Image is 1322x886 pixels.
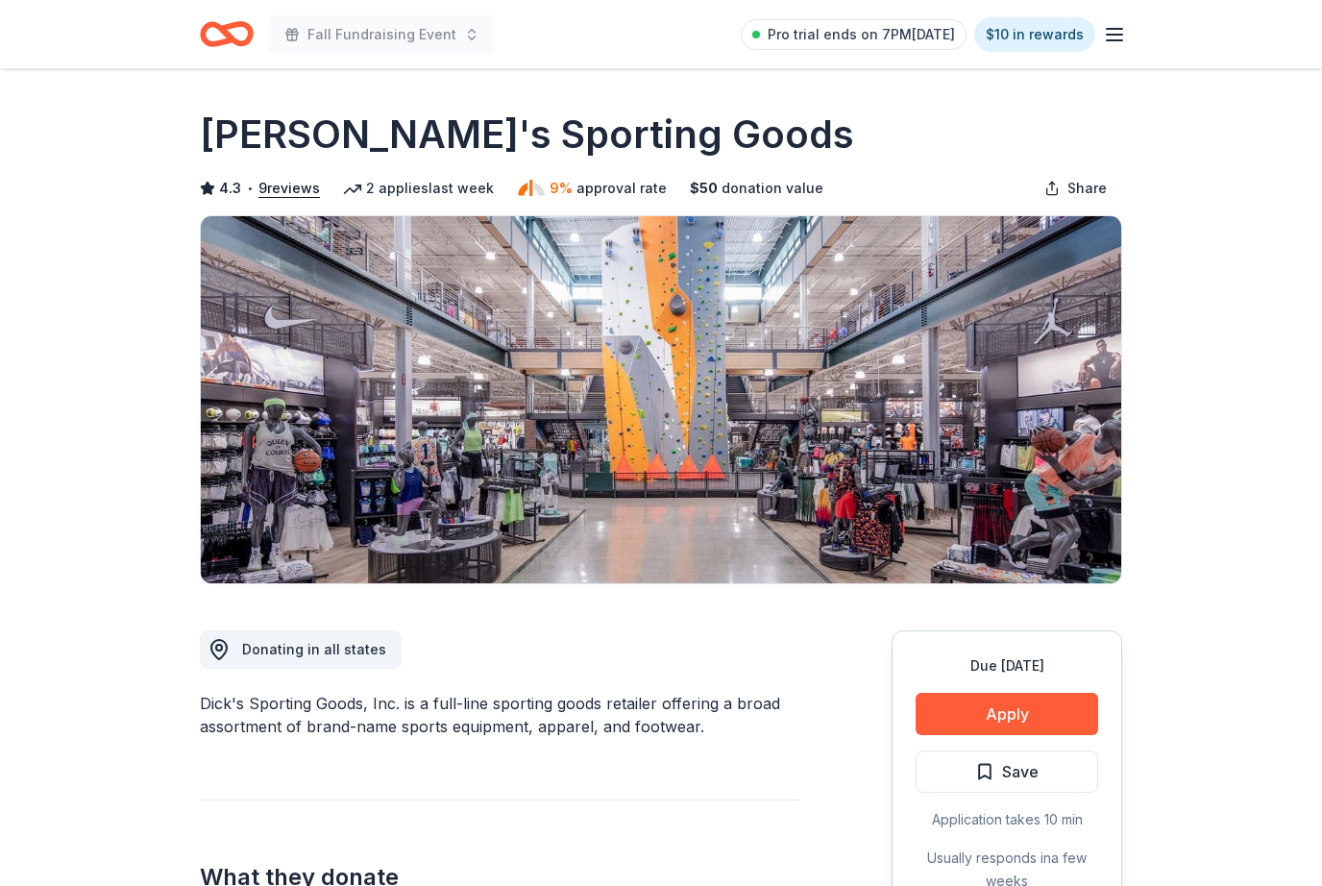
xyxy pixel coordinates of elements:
button: 9reviews [258,177,320,200]
button: Share [1029,169,1122,208]
span: Pro trial ends on 7PM[DATE] [768,23,955,46]
a: $10 in rewards [974,17,1095,52]
span: 9% [550,177,573,200]
div: Dick's Sporting Goods, Inc. is a full-line sporting goods retailer offering a broad assortment of... [200,692,799,738]
button: Fall Fundraising Event [269,15,495,54]
span: • [247,181,254,196]
span: approval rate [576,177,667,200]
span: donation value [722,177,823,200]
span: Share [1067,177,1107,200]
span: Fall Fundraising Event [307,23,456,46]
button: Save [916,751,1098,793]
span: 4.3 [219,177,241,200]
a: Pro trial ends on 7PM[DATE] [741,19,967,50]
div: Application takes 10 min [916,808,1098,831]
span: Save [1002,759,1039,784]
span: $ 50 [690,177,718,200]
span: Donating in all states [242,641,386,657]
div: Due [DATE] [916,654,1098,677]
button: Apply [916,693,1098,735]
a: Home [200,12,254,57]
img: Image for Dick's Sporting Goods [201,216,1121,583]
div: 2 applies last week [343,177,494,200]
h1: [PERSON_NAME]'s Sporting Goods [200,108,854,161]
